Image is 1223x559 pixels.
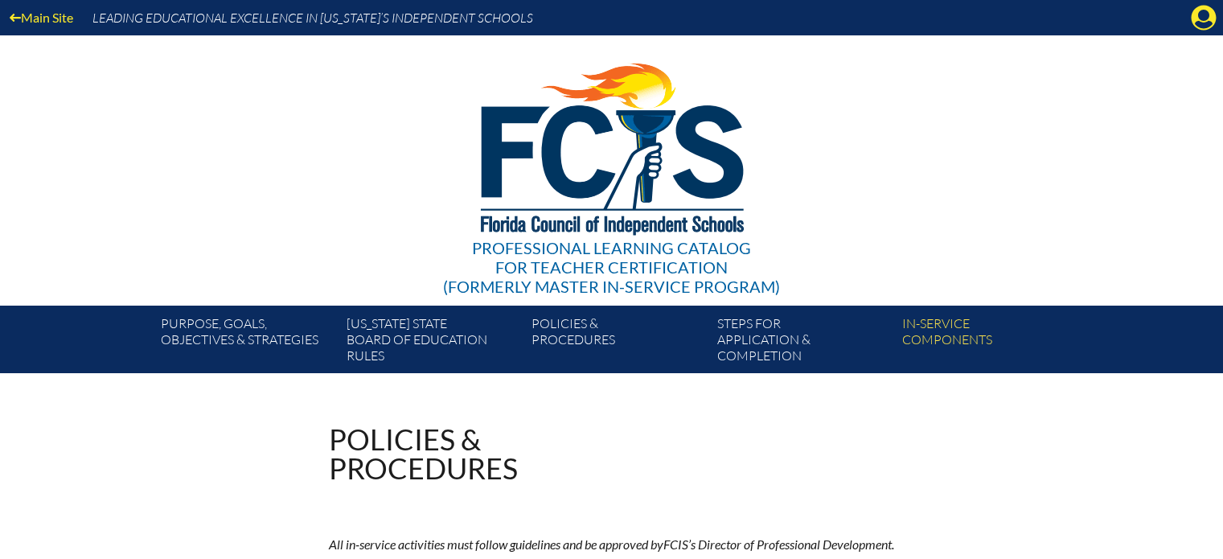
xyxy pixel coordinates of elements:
[154,312,339,373] a: Purpose, goals,objectives & strategies
[329,425,518,483] h1: Policies & Procedures
[711,312,896,373] a: Steps forapplication & completion
[437,32,786,299] a: Professional Learning Catalog for Teacher Certification(formerly Master In-service Program)
[445,35,778,255] img: FCISlogo221.eps
[663,536,688,552] span: FCIS
[896,312,1081,373] a: In-servicecomponents
[1191,5,1217,31] svg: Manage account
[329,534,895,555] p: All in-service activities must follow guidelines and be approved by ’s Director of Professional D...
[3,6,80,28] a: Main Site
[525,312,710,373] a: Policies &Procedures
[340,312,525,373] a: [US_STATE] StateBoard of Education rules
[495,257,728,277] span: for Teacher Certification
[443,238,780,296] div: Professional Learning Catalog (formerly Master In-service Program)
